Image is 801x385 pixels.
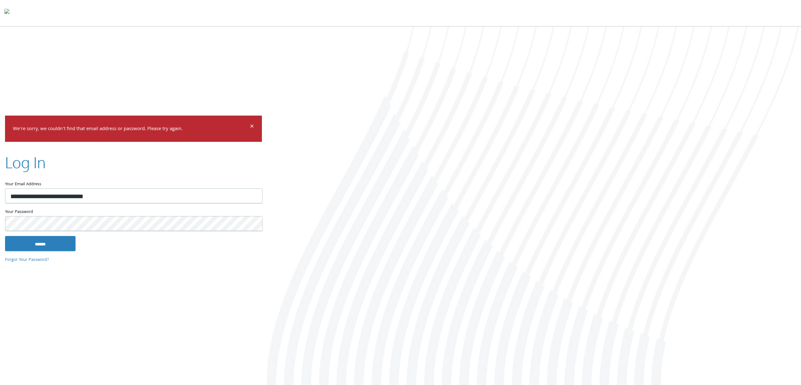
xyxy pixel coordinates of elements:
[5,152,46,173] h2: Log In
[5,208,262,216] label: Your Password
[5,256,49,263] a: Forgot Your Password?
[13,125,249,134] p: We're sorry, we couldn't find that email address or password. Please try again.
[250,124,254,131] button: Dismiss alert
[4,7,9,19] img: todyl-logo-dark.svg
[250,121,254,133] span: ×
